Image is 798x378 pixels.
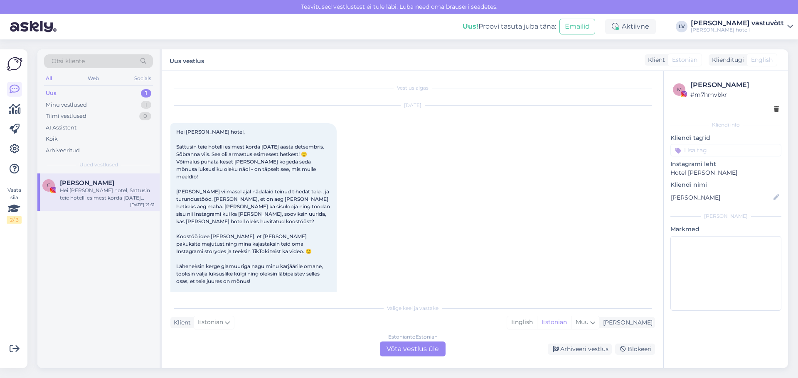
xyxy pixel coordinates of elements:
[615,344,655,355] div: Blokeeri
[46,146,80,155] div: Arhiveeritud
[170,54,204,66] label: Uus vestlus
[670,225,781,234] p: Märkmed
[133,73,153,84] div: Socials
[548,344,612,355] div: Arhiveeri vestlus
[141,101,151,109] div: 1
[507,316,537,329] div: English
[709,56,744,64] div: Klienditugi
[645,56,665,64] div: Klient
[670,134,781,142] p: Kliendi tag'id
[79,161,118,168] span: Uued vestlused
[52,57,85,66] span: Otsi kliente
[46,89,57,98] div: Uus
[463,22,478,30] b: Uus!
[170,318,191,327] div: Klient
[46,112,86,120] div: Tiimi vestlused
[600,318,653,327] div: [PERSON_NAME]
[670,121,781,129] div: Kliendi info
[677,86,682,93] span: m
[670,212,781,220] div: [PERSON_NAME]
[690,80,779,90] div: [PERSON_NAME]
[463,22,556,32] div: Proovi tasuta juba täna:
[691,20,784,27] div: [PERSON_NAME] vastuvõtt
[576,318,589,326] span: Muu
[676,21,687,32] div: LV
[670,144,781,156] input: Lisa tag
[388,333,438,341] div: Estonian to Estonian
[690,90,779,99] div: # m7hmvbkr
[751,56,773,64] span: English
[380,341,446,356] div: Võta vestlus üle
[605,19,656,34] div: Aktiivne
[60,187,155,202] div: Hei [PERSON_NAME] hotel, Sattusin teie hotelli esimest korda [DATE] aasta detsembris. Sõbranna vi...
[46,124,76,132] div: AI Assistent
[44,73,54,84] div: All
[86,73,101,84] div: Web
[170,84,655,92] div: Vestlus algas
[670,160,781,168] p: Instagrami leht
[671,193,772,202] input: Lisa nimi
[130,202,155,208] div: [DATE] 21:51
[47,182,51,188] span: C
[141,89,151,98] div: 1
[691,20,793,33] a: [PERSON_NAME] vastuvõtt[PERSON_NAME] hotell
[537,316,571,329] div: Estonian
[46,135,58,143] div: Kõik
[7,216,22,224] div: 2 / 3
[60,179,114,187] span: Carol Leiste
[170,102,655,109] div: [DATE]
[670,180,781,189] p: Kliendi nimi
[176,129,331,322] span: Hei [PERSON_NAME] hotel, Sattusin teie hotelli esimest korda [DATE] aasta detsembris. Sõbranna vi...
[691,27,784,33] div: [PERSON_NAME] hotell
[670,168,781,177] p: Hotel [PERSON_NAME]
[46,101,87,109] div: Minu vestlused
[139,112,151,120] div: 0
[7,56,22,72] img: Askly Logo
[559,19,595,34] button: Emailid
[170,305,655,312] div: Valige keel ja vastake
[7,186,22,224] div: Vaata siia
[198,318,223,327] span: Estonian
[672,56,697,64] span: Estonian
